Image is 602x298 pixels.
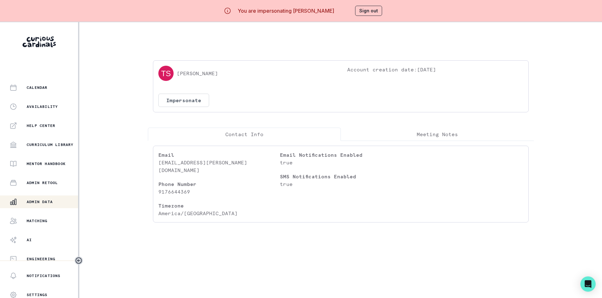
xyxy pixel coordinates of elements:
div: Open Intercom Messenger [580,276,596,292]
p: You are impersonating [PERSON_NAME] [238,7,334,15]
p: Matching [27,218,48,223]
p: Curriculum Library [27,142,74,147]
p: [PERSON_NAME] [177,70,218,77]
p: Timezone [158,202,280,209]
p: Meeting Notes [417,130,458,138]
p: true [280,180,401,188]
button: Toggle sidebar [75,256,83,265]
p: Settings [27,292,48,297]
p: Email [158,151,280,159]
p: SMS Notifications Enabled [280,173,401,180]
p: Mentor Handbook [27,161,66,166]
p: America/[GEOGRAPHIC_DATA] [158,209,280,217]
p: Admin Data [27,199,53,204]
p: Email Notifications Enabled [280,151,401,159]
p: Engineering [27,256,55,262]
img: Curious Cardinals Logo [23,36,56,47]
p: Calendar [27,85,48,90]
p: Notifications [27,273,61,278]
img: svg [158,66,174,81]
p: 9176644369 [158,188,280,195]
button: Impersonate [158,94,209,107]
p: [EMAIL_ADDRESS][PERSON_NAME][DOMAIN_NAME] [158,159,280,174]
p: Help Center [27,123,55,128]
p: AI [27,237,32,242]
p: true [280,159,401,166]
p: Admin Retool [27,180,58,185]
button: Sign out [355,6,382,16]
p: Availability [27,104,58,109]
p: Account creation date: [DATE] [347,66,523,81]
p: Phone Number [158,180,280,188]
p: Contact Info [225,130,263,138]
